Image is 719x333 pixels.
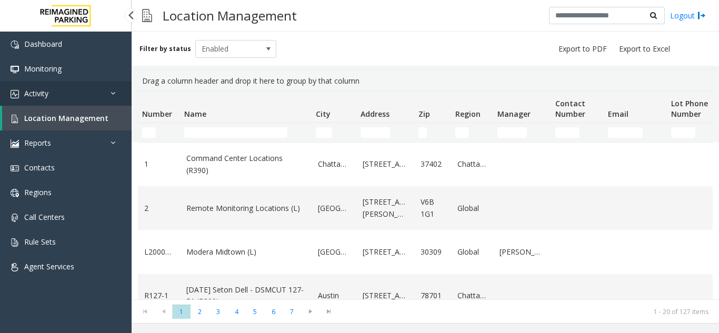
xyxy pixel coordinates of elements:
[555,127,580,138] input: Contact Number Filter
[363,290,408,301] a: [STREET_ADDRESS]
[363,196,408,220] a: [STREET_ADDRESS][PERSON_NAME]
[421,196,445,220] a: V6B 1G1
[144,290,174,301] a: R127-1
[493,123,551,142] td: Manager Filter
[186,284,305,308] a: [DATE] Seton Dell - DSMCUT 127-51 (R390)
[186,203,305,214] a: Remote Monitoring Locations (L)
[11,139,19,148] img: 'icon'
[670,10,706,21] a: Logout
[301,304,319,319] span: Go to the next page
[24,138,51,148] span: Reports
[196,41,260,57] span: Enabled
[497,109,531,119] span: Manager
[451,123,493,142] td: Region Filter
[24,64,62,74] span: Monitoring
[246,305,264,319] span: Page 5
[608,127,643,138] input: Email Filter
[455,109,481,119] span: Region
[11,41,19,49] img: 'icon'
[11,65,19,74] img: 'icon'
[318,158,350,170] a: Chattanooga
[356,123,414,142] td: Address Filter
[303,307,317,316] span: Go to the next page
[318,246,350,258] a: [GEOGRAPHIC_DATA]
[11,164,19,173] img: 'icon'
[363,158,408,170] a: [STREET_ADDRESS]
[157,3,302,28] h3: Location Management
[11,214,19,222] img: 'icon'
[361,127,390,138] input: Address Filter
[457,290,487,301] a: Chattanooga
[551,123,604,142] td: Contact Number Filter
[24,39,62,49] span: Dashboard
[209,305,227,319] span: Page 3
[138,71,713,91] div: Drag a column header and drop it here to group by that column
[418,109,430,119] span: Zip
[697,10,706,21] img: logout
[619,44,670,54] span: Export to Excel
[457,246,487,258] a: Global
[418,127,427,138] input: Zip Filter
[24,187,52,197] span: Regions
[316,109,331,119] span: City
[316,127,332,138] input: City Filter
[421,246,445,258] a: 30309
[555,98,585,119] span: Contact Number
[172,305,191,319] span: Page 1
[361,109,390,119] span: Address
[421,290,445,301] a: 78701
[264,305,283,319] span: Page 6
[24,237,56,247] span: Rule Sets
[144,203,174,214] a: 2
[11,189,19,197] img: 'icon'
[558,44,607,54] span: Export to PDF
[11,90,19,98] img: 'icon'
[283,305,301,319] span: Page 7
[186,246,305,258] a: Modera Midtown (L)
[186,153,305,176] a: Command Center Locations (R390)
[142,127,156,138] input: Number Filter
[319,304,338,319] span: Go to the last page
[184,127,287,138] input: Name Filter
[24,88,48,98] span: Activity
[24,163,55,173] span: Contacts
[671,98,708,119] span: Lot Phone Number
[184,109,206,119] span: Name
[144,246,174,258] a: L20000500
[11,238,19,247] img: 'icon'
[11,263,19,271] img: 'icon'
[615,42,674,56] button: Export to Excel
[312,123,356,142] td: City Filter
[138,123,180,142] td: Number Filter
[24,113,108,123] span: Location Management
[2,106,132,130] a: Location Management
[414,123,451,142] td: Zip Filter
[457,203,487,214] a: Global
[144,158,174,170] a: 1
[457,158,487,170] a: Chattanooga
[11,115,19,123] img: 'icon'
[191,305,209,319] span: Page 2
[142,109,172,119] span: Number
[497,127,527,138] input: Manager Filter
[608,109,628,119] span: Email
[500,246,545,258] a: [PERSON_NAME]
[322,307,336,316] span: Go to the last page
[318,203,350,214] a: [GEOGRAPHIC_DATA]
[604,123,667,142] td: Email Filter
[132,91,719,299] div: Data table
[139,44,191,54] label: Filter by status
[671,127,695,138] input: Lot Phone Number Filter
[363,246,408,258] a: [STREET_ADDRESS]
[24,261,74,271] span: Agent Services
[180,123,312,142] td: Name Filter
[318,290,350,301] a: Austin
[142,3,152,28] img: pageIcon
[227,305,246,319] span: Page 4
[24,212,65,222] span: Call Centers
[344,307,708,316] kendo-pager-info: 1 - 20 of 127 items
[554,42,611,56] button: Export to PDF
[421,158,445,170] a: 37402
[455,127,469,138] input: Region Filter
